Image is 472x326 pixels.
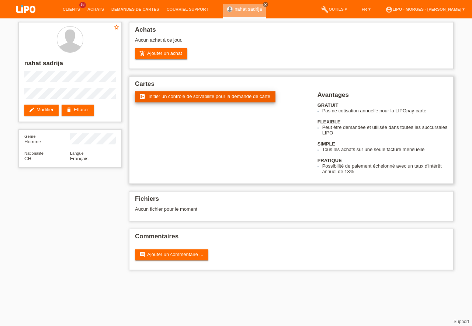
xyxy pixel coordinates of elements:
a: nahat sadrija [235,6,262,12]
span: Nationalité [24,151,44,155]
i: edit [29,107,35,113]
b: SIMPLE [317,141,335,147]
h2: Fichiers [135,195,448,206]
i: add_shopping_cart [139,50,145,56]
i: build [321,6,329,13]
i: close [264,3,267,6]
a: FR ▾ [358,7,374,11]
b: GRATUIT [317,102,339,108]
a: editModifier [24,105,59,116]
span: Genre [24,134,36,139]
h2: Avantages [317,91,448,102]
i: fact_check [139,94,145,99]
div: Homme [24,133,70,144]
a: LIPO pay [7,15,44,21]
li: Tous les achats sur une seule facture mensuelle [322,147,448,152]
span: Français [70,156,88,161]
i: comment [139,252,145,257]
span: Suisse [24,156,31,161]
div: Aucun fichier pour le moment [135,206,360,212]
a: Clients [59,7,84,11]
h2: Achats [135,26,448,37]
a: Demandes de cartes [108,7,163,11]
b: PRATIQUE [317,158,342,163]
a: Achats [84,7,108,11]
a: close [263,2,268,7]
span: Langue [70,151,84,155]
li: Possibilité de paiement échelonné avec un taux d'intérêt annuel de 13% [322,163,448,174]
a: fact_check Initier un contrôle de solvabilité pour la demande de carte [135,91,275,102]
i: account_circle [385,6,393,13]
h2: Cartes [135,80,448,91]
a: Courriel Support [163,7,212,11]
a: add_shopping_cartAjouter un achat [135,48,187,59]
a: buildOutils ▾ [317,7,350,11]
span: 16 [79,2,86,8]
h2: Commentaires [135,233,448,244]
a: deleteEffacer [62,105,94,116]
span: Initier un contrôle de solvabilité pour la demande de carte [149,94,270,99]
i: star_border [113,24,120,31]
a: commentAjouter un commentaire ... [135,249,208,260]
li: Peut être demandée et utilisée dans toutes les succursales LIPO [322,125,448,136]
li: Pas de cotisation annuelle pour la LIPOpay-carte [322,108,448,113]
b: FLEXIBLE [317,119,341,125]
h2: nahat sadrija [24,60,116,71]
i: delete [66,107,72,113]
a: account_circleLIPO - Morges - [PERSON_NAME] ▾ [382,7,468,11]
div: Aucun achat à ce jour. [135,37,448,48]
a: Support [454,319,469,324]
a: star_border [113,24,120,32]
